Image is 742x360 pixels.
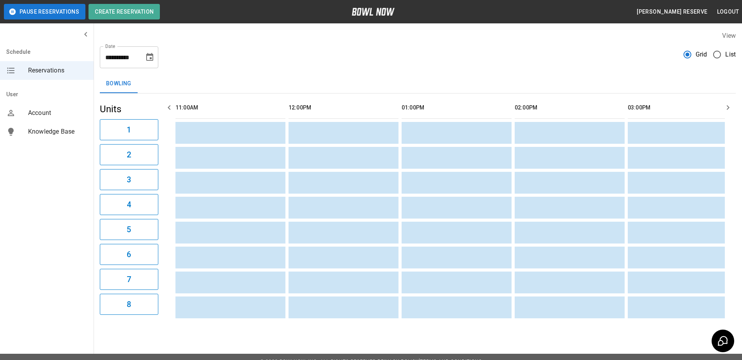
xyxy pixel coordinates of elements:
button: 4 [100,194,158,215]
th: 01:00PM [402,97,512,119]
th: 11:00AM [175,97,285,119]
button: Pause Reservations [4,4,85,19]
h6: 3 [127,173,131,186]
span: List [725,50,736,59]
button: Logout [714,5,742,19]
th: 12:00PM [289,97,398,119]
h6: 2 [127,148,131,161]
h6: 8 [127,298,131,311]
button: 5 [100,219,158,240]
button: Create Reservation [89,4,160,19]
button: 3 [100,169,158,190]
h6: 4 [127,198,131,211]
button: [PERSON_NAME] reserve [634,5,710,19]
label: View [722,32,736,39]
h6: 5 [127,223,131,236]
h6: 1 [127,124,131,136]
th: 02:00PM [515,97,625,119]
h6: 6 [127,248,131,261]
div: inventory tabs [100,74,736,93]
span: Knowledge Base [28,127,87,136]
button: 2 [100,144,158,165]
button: Bowling [100,74,138,93]
img: logo [352,8,395,16]
button: 8 [100,294,158,315]
button: Choose date, selected date is Sep 17, 2025 [142,49,158,65]
span: Grid [696,50,707,59]
button: 6 [100,244,158,265]
button: 7 [100,269,158,290]
button: 1 [100,119,158,140]
span: Reservations [28,66,87,75]
h5: Units [100,103,158,115]
h6: 7 [127,273,131,286]
span: Account [28,108,87,118]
